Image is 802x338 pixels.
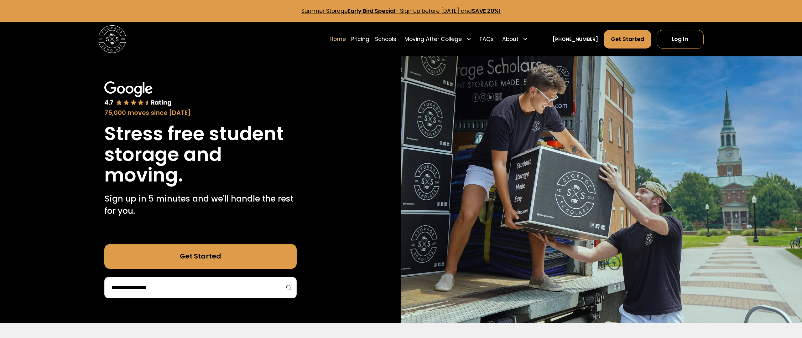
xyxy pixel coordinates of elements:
strong: SAVE 20%! [472,7,501,15]
a: Home [330,29,346,49]
a: FAQs [480,29,494,49]
img: Storage Scholars main logo [98,25,126,53]
h1: Stress free student storage and moving. [104,123,297,186]
a: Log In [657,30,703,49]
a: home [98,25,126,53]
a: Get Started [104,244,297,269]
div: Moving After College [402,29,474,49]
a: Pricing [351,29,369,49]
div: About [502,35,518,43]
div: Moving After College [404,35,462,43]
a: Summer StorageEarly Bird Special- Sign up before [DATE] andSAVE 20%! [301,7,501,15]
p: Sign up in 5 minutes and we'll handle the rest for you. [104,192,297,217]
strong: Early Bird Special [348,7,395,15]
a: [PHONE_NUMBER] [553,36,598,43]
div: About [499,29,531,49]
img: Storage Scholars makes moving and storage easy. [401,56,802,323]
a: Schools [375,29,396,49]
a: Get Started [604,30,651,49]
img: Google 4.7 star rating [104,81,172,107]
div: 75,000 moves since [DATE] [104,108,297,118]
